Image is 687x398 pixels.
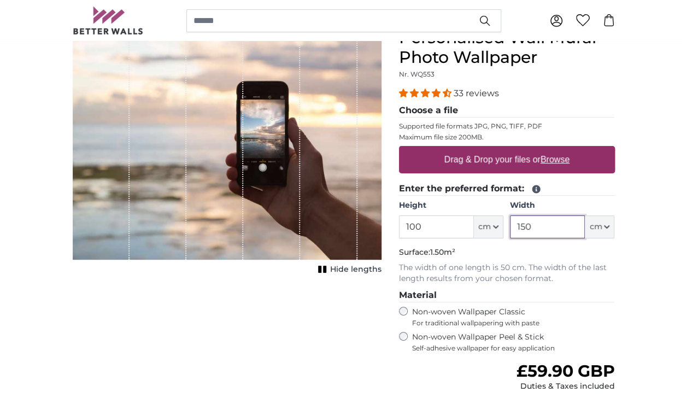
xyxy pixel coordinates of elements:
button: cm [474,215,503,238]
label: Height [399,200,503,211]
span: Self-adhesive wallpaper for easy application [412,344,615,353]
img: Betterwalls [73,7,144,34]
div: 1 of 1 [73,28,381,277]
u: Browse [541,155,569,164]
p: The width of one length is 50 cm. The width of the last length results from your chosen format. [399,262,615,284]
span: cm [589,221,602,232]
legend: Choose a file [399,104,615,118]
span: 4.33 stars [399,88,454,98]
label: Non-woven Wallpaper Peel & Stick [412,332,615,353]
legend: Enter the preferred format: [399,182,615,196]
label: Width [510,200,614,211]
p: Maximum file size 200MB. [399,133,615,142]
label: Non-woven Wallpaper Classic [412,307,615,327]
legend: Material [399,289,615,302]
p: Supported file formats JPG, PNG, TIFF, PDF [399,122,615,131]
span: cm [478,221,491,232]
button: Hide lengths [315,262,381,277]
span: For traditional wallpapering with paste [412,319,615,327]
span: 1.50m² [430,247,455,257]
span: Hide lengths [330,264,381,275]
div: Duties & Taxes included [516,381,614,392]
span: Nr. WQ553 [399,70,434,78]
h1: Personalised Wall Mural Photo Wallpaper [399,28,615,67]
span: 33 reviews [454,88,499,98]
span: £59.90 GBP [516,361,614,381]
p: Surface: [399,247,615,258]
button: cm [585,215,614,238]
label: Drag & Drop your files or [439,149,573,171]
